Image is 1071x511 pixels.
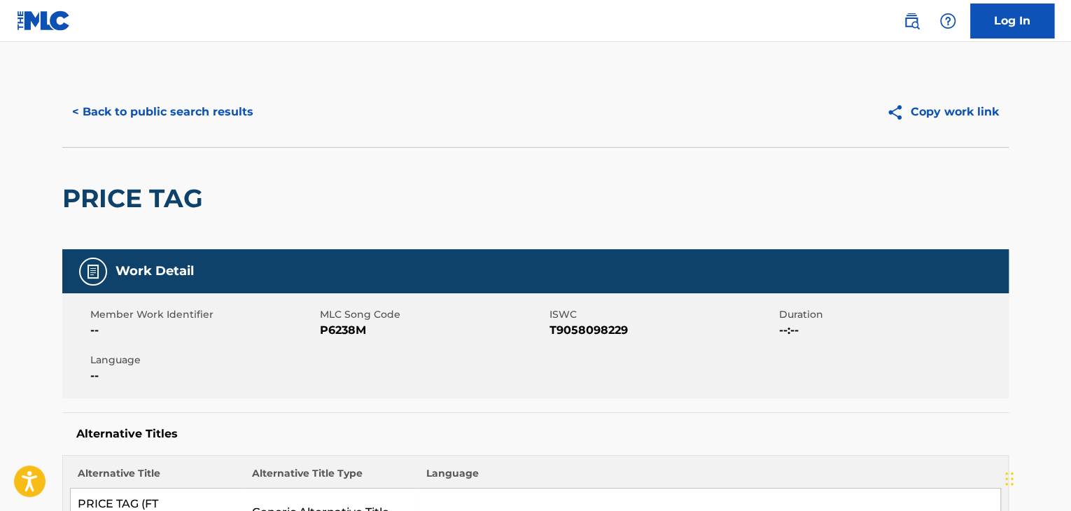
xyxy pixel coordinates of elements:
[90,353,316,367] span: Language
[549,322,776,339] span: T9058098229
[876,94,1009,129] button: Copy work link
[903,13,920,29] img: search
[115,263,194,279] h5: Work Detail
[886,104,911,121] img: Copy work link
[320,307,546,322] span: MLC Song Code
[939,13,956,29] img: help
[419,466,1001,489] th: Language
[1005,458,1014,500] div: Drag
[90,367,316,384] span: --
[245,466,419,489] th: Alternative Title Type
[76,427,995,441] h5: Alternative Titles
[1001,444,1071,511] iframe: Chat Widget
[934,7,962,35] div: Help
[549,307,776,322] span: ISWC
[90,307,316,322] span: Member Work Identifier
[320,322,546,339] span: P6238M
[85,263,101,280] img: Work Detail
[779,322,1005,339] span: --:--
[17,10,71,31] img: MLC Logo
[62,183,210,214] h2: PRICE TAG
[71,466,245,489] th: Alternative Title
[897,7,925,35] a: Public Search
[779,307,1005,322] span: Duration
[970,3,1054,38] a: Log In
[90,322,316,339] span: --
[62,94,263,129] button: < Back to public search results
